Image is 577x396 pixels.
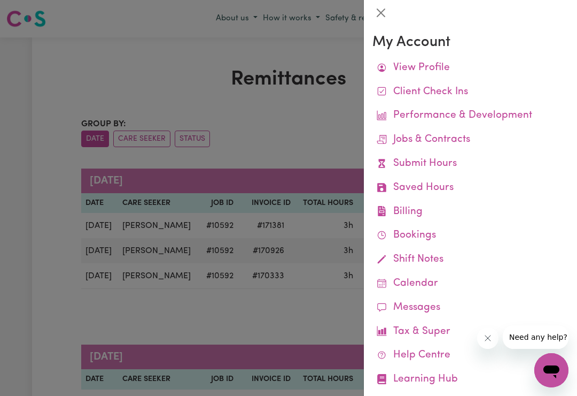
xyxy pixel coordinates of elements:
[372,34,568,52] h3: My Account
[372,344,568,368] a: Help Centre
[477,328,498,349] iframe: Close message
[503,325,568,349] iframe: Message from company
[372,80,568,104] a: Client Check Ins
[372,4,389,21] button: Close
[372,104,568,128] a: Performance & Development
[372,296,568,320] a: Messages
[372,248,568,272] a: Shift Notes
[372,176,568,200] a: Saved Hours
[372,56,568,80] a: View Profile
[372,272,568,296] a: Calendar
[372,368,568,392] a: Learning Hub
[372,200,568,224] a: Billing
[372,128,568,152] a: Jobs & Contracts
[372,152,568,176] a: Submit Hours
[372,320,568,344] a: Tax & Super
[534,353,568,387] iframe: Button to launch messaging window
[372,224,568,248] a: Bookings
